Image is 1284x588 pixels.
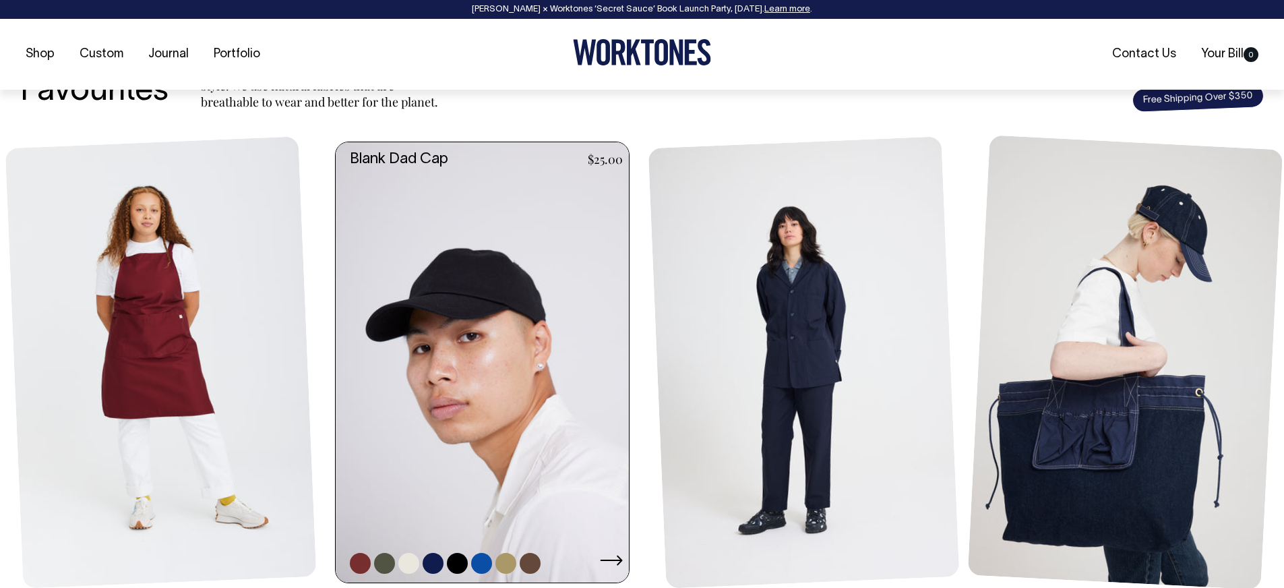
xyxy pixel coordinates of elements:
a: Portfolio [208,43,266,65]
span: 0 [1244,47,1258,62]
span: Free Shipping Over $350 [1132,84,1264,113]
a: Journal [143,43,194,65]
a: Learn more [764,5,810,13]
a: Shop [20,43,60,65]
div: [PERSON_NAME] × Worktones ‘Secret Sauce’ Book Launch Party, [DATE]. . [13,5,1271,14]
a: Contact Us [1107,43,1182,65]
a: Your Bill0 [1196,43,1264,65]
a: Custom [74,43,129,65]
